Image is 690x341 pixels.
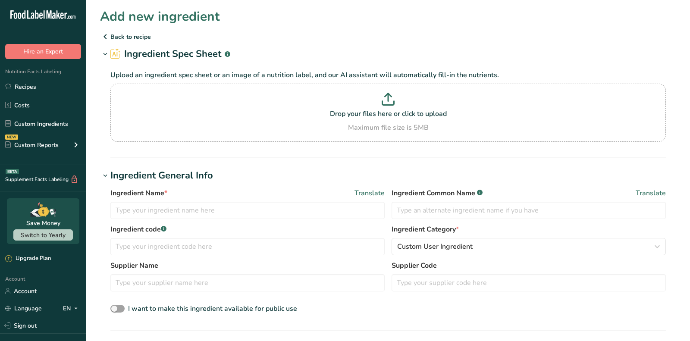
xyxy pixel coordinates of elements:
div: BETA [6,169,19,174]
button: Hire an Expert [5,44,81,59]
label: Ingredient Category [392,224,666,235]
div: Custom Reports [5,141,59,150]
p: Upload an ingredient spec sheet or an image of a nutrition label, and our AI assistant will autom... [110,70,666,80]
input: Type an alternate ingredient name if you have [392,202,666,219]
div: Save Money [26,219,60,228]
span: I want to make this ingredient available for public use [128,304,297,313]
div: Upgrade Plan [5,254,51,263]
a: Language [5,301,42,316]
input: Type your ingredient name here [110,202,385,219]
p: Drop your files here or click to upload [113,109,664,119]
p: Back to recipe [100,31,676,42]
h2: Ingredient Spec Sheet [110,47,230,61]
span: Translate [354,188,385,198]
label: Ingredient code [110,224,385,235]
div: EN [63,303,81,313]
input: Type your supplier code here [392,274,666,291]
button: Custom User Ingredient [392,238,666,255]
label: Supplier Code [392,260,666,271]
span: Translate [636,188,666,198]
span: Ingredient Common Name [392,188,483,198]
iframe: Intercom live chat [661,312,681,332]
span: Ingredient Name [110,188,167,198]
span: Custom User Ingredient [397,241,473,252]
input: Type your ingredient code here [110,238,385,255]
h1: Add new ingredient [100,7,220,26]
div: NEW [5,135,18,140]
div: Maximum file size is 5MB [113,122,664,133]
input: Type your supplier name here [110,274,385,291]
button: Switch to Yearly [13,229,73,241]
span: Switch to Yearly [21,231,66,239]
label: Supplier Name [110,260,385,271]
div: Ingredient General Info [110,169,213,183]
